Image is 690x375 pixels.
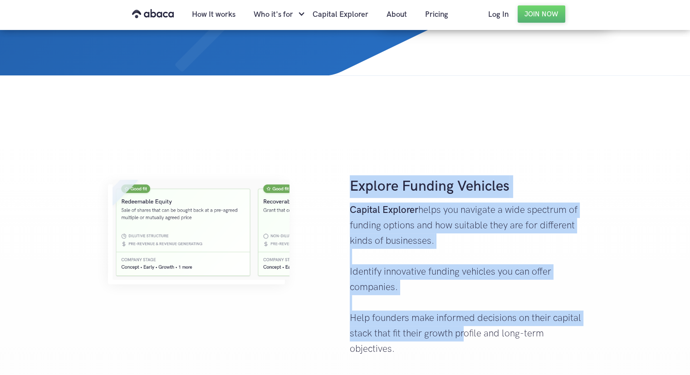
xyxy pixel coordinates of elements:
strong: Explore Funding Vehicles [350,178,509,195]
p: helps you navigate a wide spectrum of funding options and how suitable they are for different kin... [350,202,582,357]
a: Join Now [518,5,565,23]
strong: Capital Explorer [350,204,418,216]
